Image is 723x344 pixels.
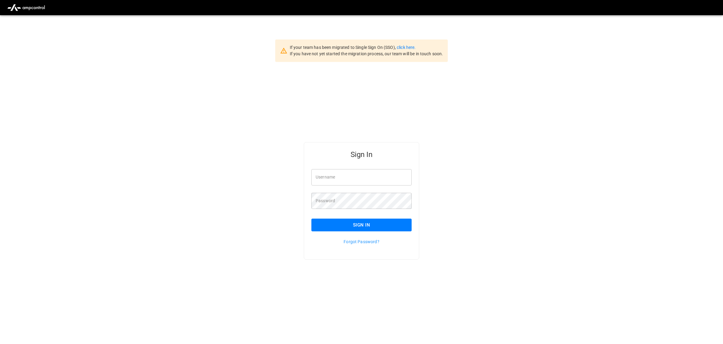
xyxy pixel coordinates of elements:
span: If your team has been migrated to Single Sign On (SSO), [290,45,397,50]
h5: Sign In [311,150,412,159]
img: ampcontrol.io logo [5,2,47,13]
span: If you have not yet started the migration process, our team will be in touch soon. [290,51,443,56]
a: click here. [397,45,416,50]
button: Sign In [311,219,412,231]
p: Forgot Password? [311,239,412,245]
